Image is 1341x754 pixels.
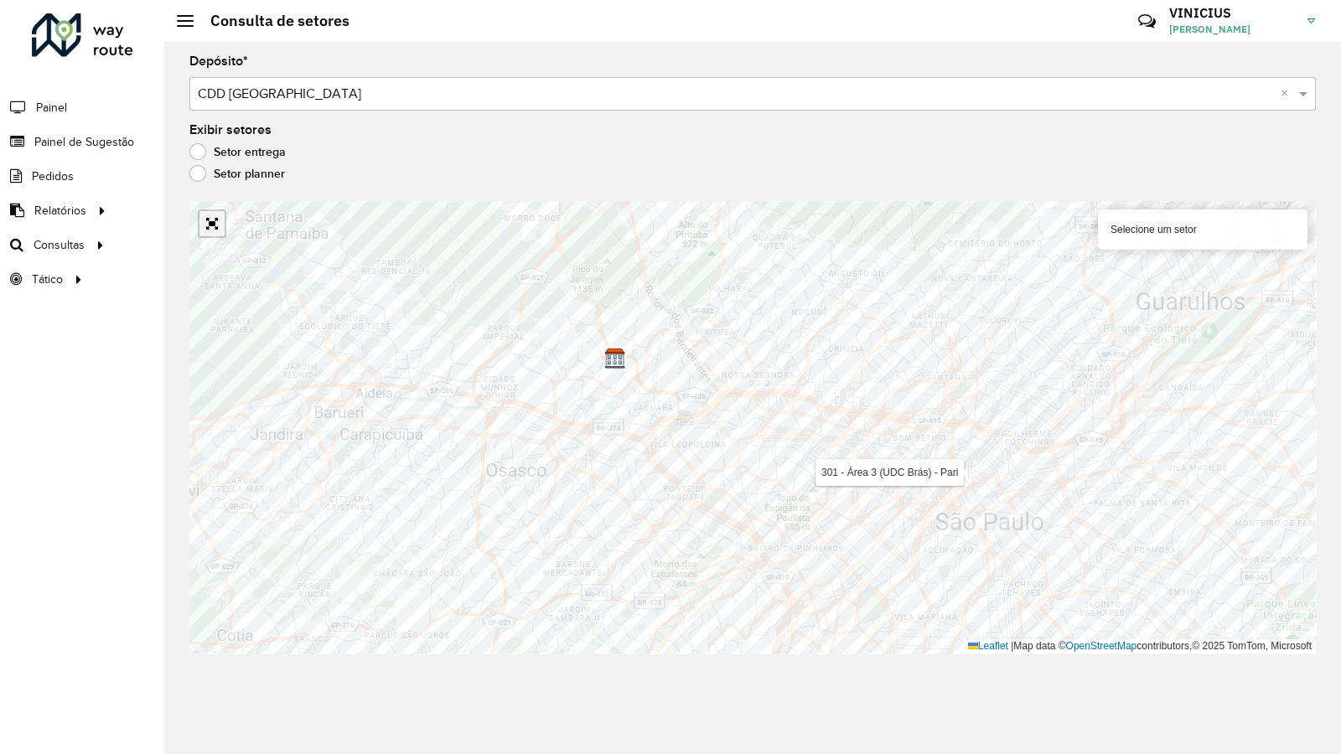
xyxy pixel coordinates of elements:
label: Depósito [189,51,248,71]
span: Consultas [34,236,85,254]
h3: VINICIUS [1169,5,1295,21]
label: Setor planner [189,165,285,182]
h2: Consulta de setores [194,12,349,30]
a: Abrir mapa em tela cheia [199,211,225,236]
div: Selecione um setor [1098,209,1307,250]
span: Painel [36,99,67,116]
a: Leaflet [968,640,1008,652]
a: Contato Rápido [1129,3,1165,39]
span: Tático [32,271,63,288]
span: | [1011,640,1013,652]
div: Map data © contributors,© 2025 TomTom, Microsoft [964,639,1316,653]
a: OpenStreetMap [1066,640,1137,652]
span: Clear all [1281,84,1295,104]
span: Pedidos [32,168,74,185]
label: Exibir setores [189,120,272,140]
label: Setor entrega [189,143,286,160]
span: [PERSON_NAME] [1169,22,1295,37]
span: Painel de Sugestão [34,133,134,151]
span: Relatórios [34,202,86,219]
